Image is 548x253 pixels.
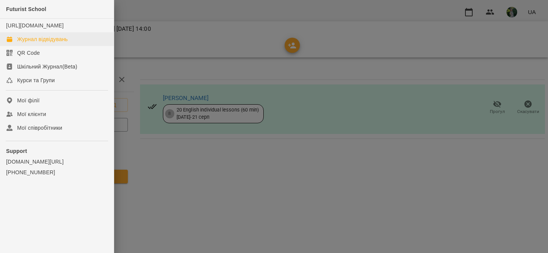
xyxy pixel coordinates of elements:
span: Futurist School [6,6,46,12]
a: [URL][DOMAIN_NAME] [6,22,64,29]
div: Шкільний Журнал(Beta) [17,63,77,70]
a: [PHONE_NUMBER] [6,169,108,176]
div: Мої клієнти [17,110,46,118]
div: Мої філії [17,97,40,104]
a: [DOMAIN_NAME][URL] [6,158,108,165]
div: QR Code [17,49,40,57]
div: Мої співробітники [17,124,62,132]
div: Журнал відвідувань [17,35,68,43]
p: Support [6,147,108,155]
div: Курси та Групи [17,76,55,84]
